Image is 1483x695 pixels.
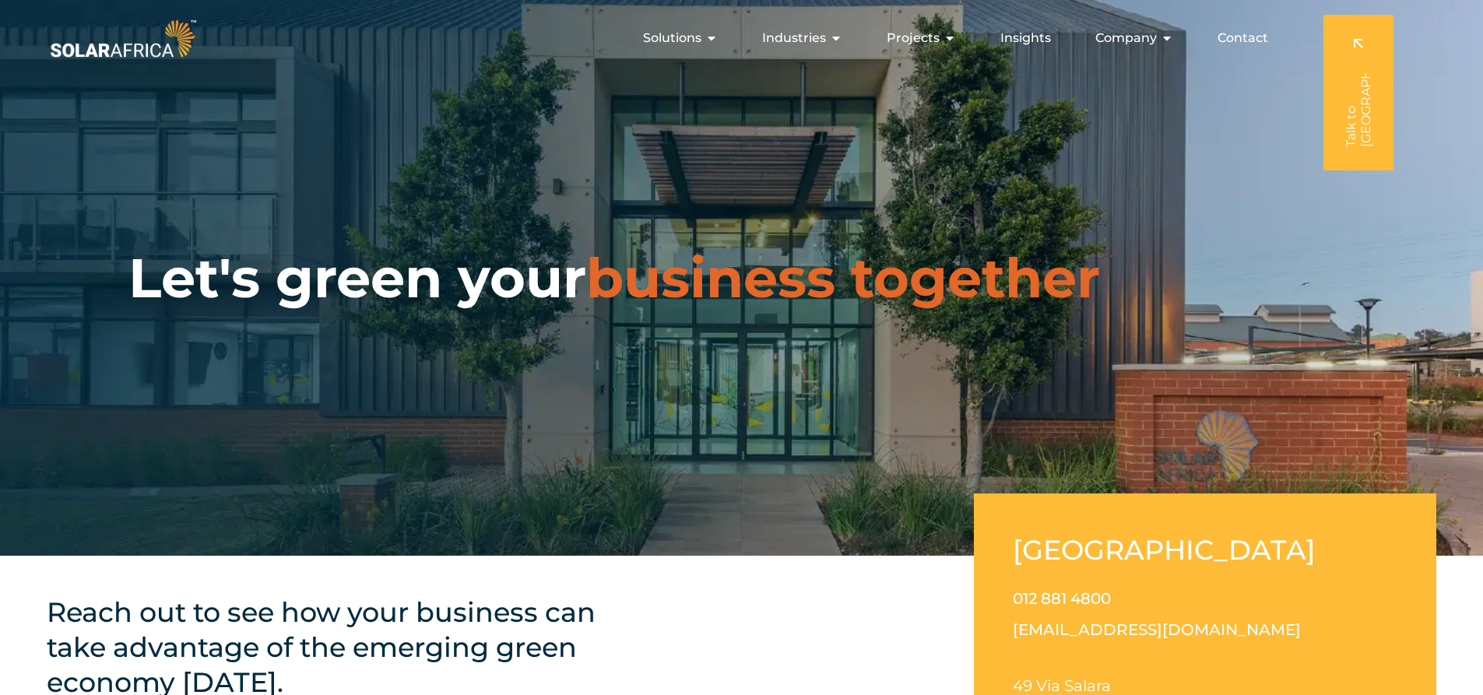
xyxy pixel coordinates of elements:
div: Menu Toggle [199,23,1281,54]
span: business together [586,244,1100,311]
span: 49 Via Salara [1013,676,1111,695]
a: Insights [1000,29,1051,47]
span: Industries [762,29,826,47]
h2: [GEOGRAPHIC_DATA] [1013,532,1328,567]
a: Contact [1218,29,1268,47]
span: Projects [887,29,940,47]
span: Solutions [643,29,701,47]
nav: Menu [199,23,1281,54]
a: [EMAIL_ADDRESS][DOMAIN_NAME] [1013,620,1301,639]
h1: Let's green your [128,245,1100,311]
span: Company [1095,29,1157,47]
a: 012 881 4800 [1013,589,1111,608]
